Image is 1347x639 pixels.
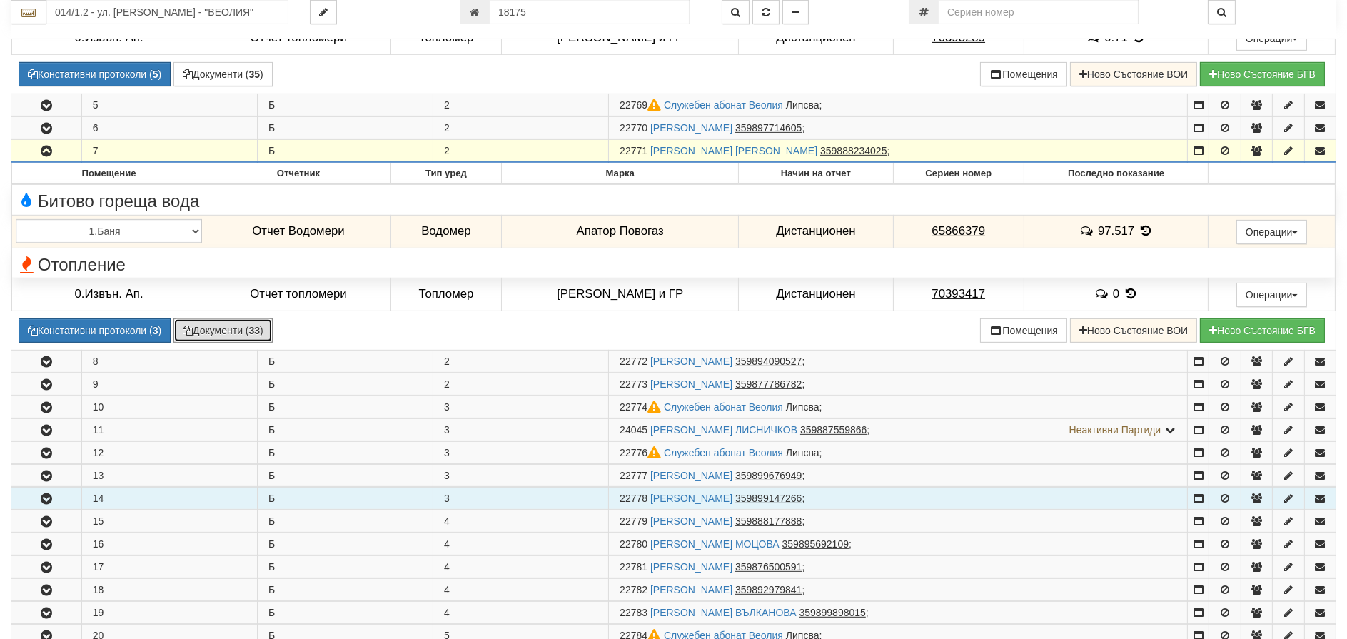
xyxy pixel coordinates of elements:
th: Помещение [12,163,206,184]
a: Служебен абонат Веолия [664,447,783,458]
td: ; [609,510,1188,532]
span: Партида № [620,470,647,481]
td: 9 [81,373,257,395]
button: Операции [1236,283,1308,307]
td: Б [257,510,433,532]
span: Партида № [620,538,647,550]
span: Партида № [620,607,647,618]
td: Б [257,578,433,600]
span: Партида № [620,447,664,458]
span: Партида № [620,99,664,111]
span: Липсва [786,99,819,111]
td: ; [609,555,1188,578]
span: История на забележките [1079,224,1098,238]
span: Партида № [620,145,647,156]
td: ; [609,464,1188,486]
td: ; [609,373,1188,395]
span: Партида № [620,561,647,573]
button: Документи (35) [173,62,273,86]
span: Партида № [620,424,647,436]
td: Б [257,533,433,555]
td: Б [257,350,433,372]
a: [PERSON_NAME] [650,561,732,573]
button: Помещения [980,62,1067,86]
td: Б [257,373,433,395]
span: Липсва [786,401,819,413]
span: Отчет топломери [250,287,346,301]
tcxspan: Call 359876500591 via 3CX [735,561,802,573]
tcxspan: Call 359888234025 via 3CX [820,145,887,156]
span: 3 [444,401,450,413]
tcxspan: Call 65866379 via 3CX [932,224,985,238]
button: Помещения [980,318,1067,343]
a: [PERSON_NAME] МОЦОВА [650,538,780,550]
button: Ново Състояние ВОИ [1070,318,1197,343]
span: Отопление [16,256,126,274]
span: Отчет Водомери [252,224,344,238]
td: ; [609,139,1188,162]
td: ; [609,418,1188,441]
span: Партида № [620,515,647,527]
span: Партида № [620,356,647,367]
th: Последно показание [1024,163,1208,184]
span: История на забележките [1094,287,1113,301]
span: 0 [1113,288,1119,301]
td: Б [257,487,433,509]
td: ; [609,94,1188,116]
span: История на показанията [1138,224,1154,238]
td: ; [609,116,1188,139]
td: Дистанционен [739,215,893,248]
span: 2 [444,99,450,111]
button: Операции [1236,220,1308,244]
button: Новo Състояние БГВ [1200,62,1325,86]
span: 3 [444,447,450,458]
td: 15 [81,510,257,532]
td: ; [609,601,1188,623]
td: Апатор Повогаз [502,215,739,248]
td: Топломер [390,278,501,311]
td: ; [609,396,1188,418]
th: Отчетник [206,163,391,184]
b: 3 [153,325,158,336]
td: 13 [81,464,257,486]
button: Констативни протоколи (5) [19,62,171,86]
th: Марка [502,163,739,184]
td: Б [257,94,433,116]
th: Тип уред [390,163,501,184]
span: 3 [444,470,450,481]
span: Партида № [620,122,647,134]
a: [PERSON_NAME] [650,378,732,390]
span: Партида № [620,584,647,595]
button: Ново Състояние ВОИ [1070,62,1197,86]
span: 4 [444,584,450,595]
td: 6 [81,116,257,139]
td: 8 [81,350,257,372]
tcxspan: Call 359892979841 via 3CX [735,584,802,595]
td: 10 [81,396,257,418]
td: ; [609,441,1188,463]
a: Служебен абонат Веолия [664,401,783,413]
td: 7 [81,139,257,162]
td: ; [609,487,1188,509]
span: История на показанията [1123,287,1139,301]
span: 4 [444,538,450,550]
span: 4 [444,561,450,573]
td: 14 [81,487,257,509]
a: Служебен абонат Веолия [664,99,783,111]
td: Б [257,418,433,441]
span: Партида № [620,401,664,413]
a: [PERSON_NAME] [650,584,732,595]
tcxspan: Call 359895692109 via 3CX [782,538,849,550]
span: Партида № [620,378,647,390]
a: [PERSON_NAME] [650,356,732,367]
span: Неактивни Партиди [1069,424,1161,436]
tcxspan: Call 359894090527 via 3CX [735,356,802,367]
td: Б [257,441,433,463]
tcxspan: Call 359877786782 via 3CX [735,378,802,390]
td: 16 [81,533,257,555]
b: 35 [249,69,261,80]
tcxspan: Call 359899898015 via 3CX [799,607,865,618]
b: 33 [249,325,261,336]
td: 5 [81,94,257,116]
td: Б [257,555,433,578]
